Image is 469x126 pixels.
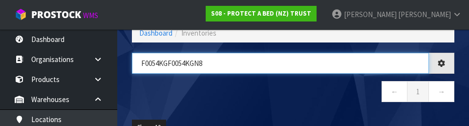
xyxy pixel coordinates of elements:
[211,9,311,18] strong: S08 - PROTECT A BED (NZ) TRUST
[181,28,216,38] span: Inventories
[206,6,317,21] a: S08 - PROTECT A BED (NZ) TRUST
[398,10,451,19] span: [PERSON_NAME]
[428,81,454,102] a: →
[15,8,27,21] img: cube-alt.png
[344,10,397,19] span: [PERSON_NAME]
[407,81,429,102] a: 1
[132,81,454,105] nav: Page navigation
[31,8,81,21] span: ProStock
[382,81,407,102] a: ←
[83,11,98,20] small: WMS
[132,53,429,74] input: Search inventories
[139,28,172,38] a: Dashboard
